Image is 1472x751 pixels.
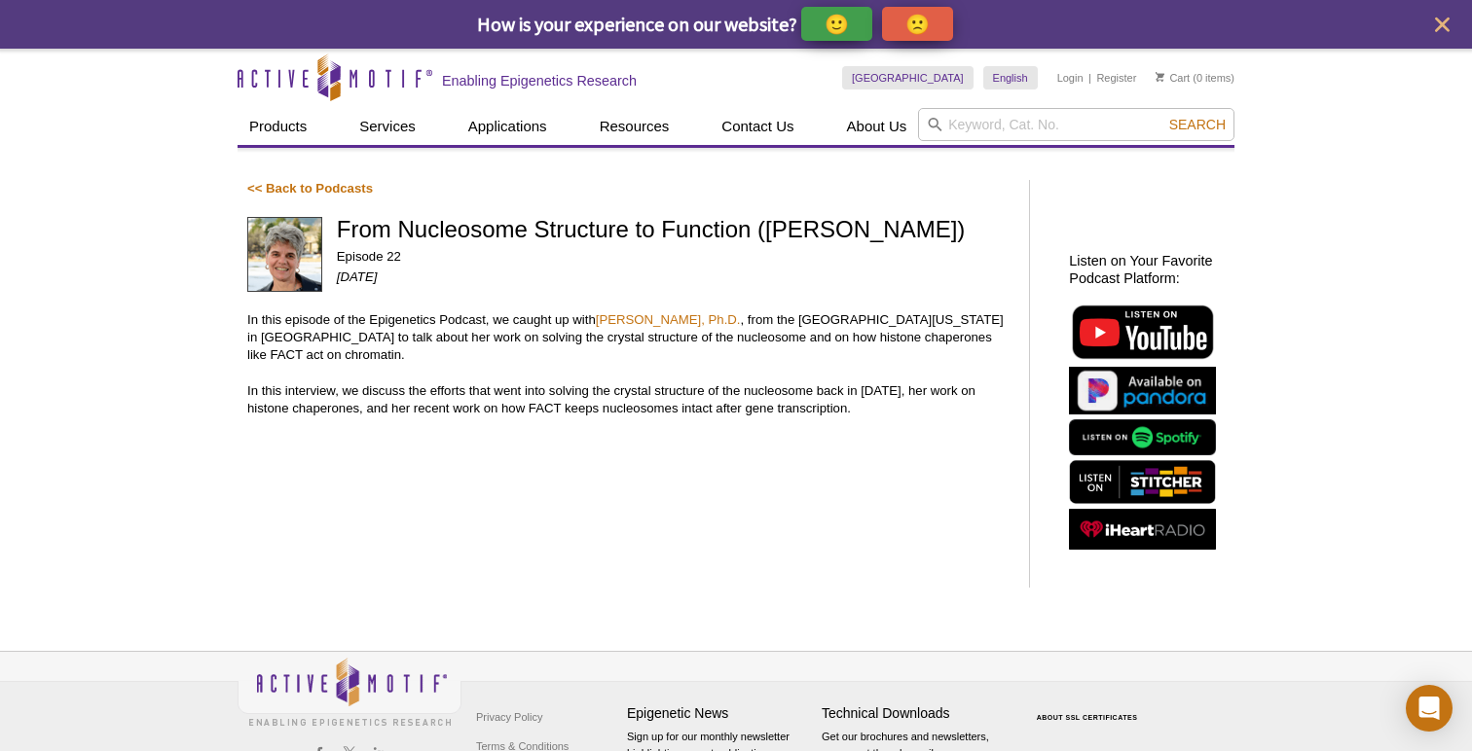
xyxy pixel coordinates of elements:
img: Listen on Stitcher [1069,460,1216,504]
a: Services [348,108,427,145]
a: Privacy Policy [471,702,547,732]
img: Your Cart [1156,72,1164,82]
img: Karolin Luger headshot [247,217,322,292]
a: English [983,66,1038,89]
a: Cart [1156,71,1190,85]
h2: Listen on Your Favorite Podcast Platform: [1069,252,1225,287]
a: About Us [835,108,919,145]
img: Active Motif, [238,652,461,731]
h1: From Nucleosome Structure to Function ([PERSON_NAME]) [337,217,1010,245]
a: [GEOGRAPHIC_DATA] [842,66,974,89]
a: Login [1057,71,1084,85]
p: 🙁 [905,12,930,36]
table: Click to Verify - This site chose Symantec SSL for secure e-commerce and confidential communicati... [1016,686,1162,729]
h2: Enabling Epigenetics Research [442,72,637,89]
div: Open Intercom Messenger [1406,685,1453,732]
em: [DATE] [337,269,378,284]
p: In this episode of the Epigenetics Podcast, we caught up with , from the [GEOGRAPHIC_DATA][US_STA... [247,311,1010,364]
a: ABOUT SSL CERTIFICATES [1037,714,1138,721]
a: Products [238,108,318,145]
h4: Epigenetic News [627,705,812,722]
a: Register [1096,71,1136,85]
p: 🙂 [825,12,849,36]
button: close [1430,13,1454,37]
a: [PERSON_NAME], Ph.D. [596,312,741,327]
img: Listen on YouTube [1069,302,1216,362]
li: | [1088,66,1091,89]
button: Search [1163,116,1232,133]
a: Contact Us [710,108,805,145]
img: Listen on iHeartRadio [1069,509,1216,551]
h4: Technical Downloads [822,705,1007,722]
img: Listen on Spotify [1069,419,1216,455]
iframe: From Nucleosome Structure to Function (Karolin Luger) [247,437,1010,583]
span: How is your experience on our website? [477,12,797,36]
img: Listen on Pandora [1069,367,1216,414]
li: (0 items) [1156,66,1234,89]
a: << Back to Podcasts [247,181,373,196]
span: Search [1169,117,1226,132]
input: Keyword, Cat. No. [918,108,1234,141]
p: Episode 22 [337,248,1010,266]
a: Resources [588,108,681,145]
p: In this interview, we discuss the efforts that went into solving the crystal structure of the nuc... [247,382,1010,417]
a: Applications [457,108,559,145]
